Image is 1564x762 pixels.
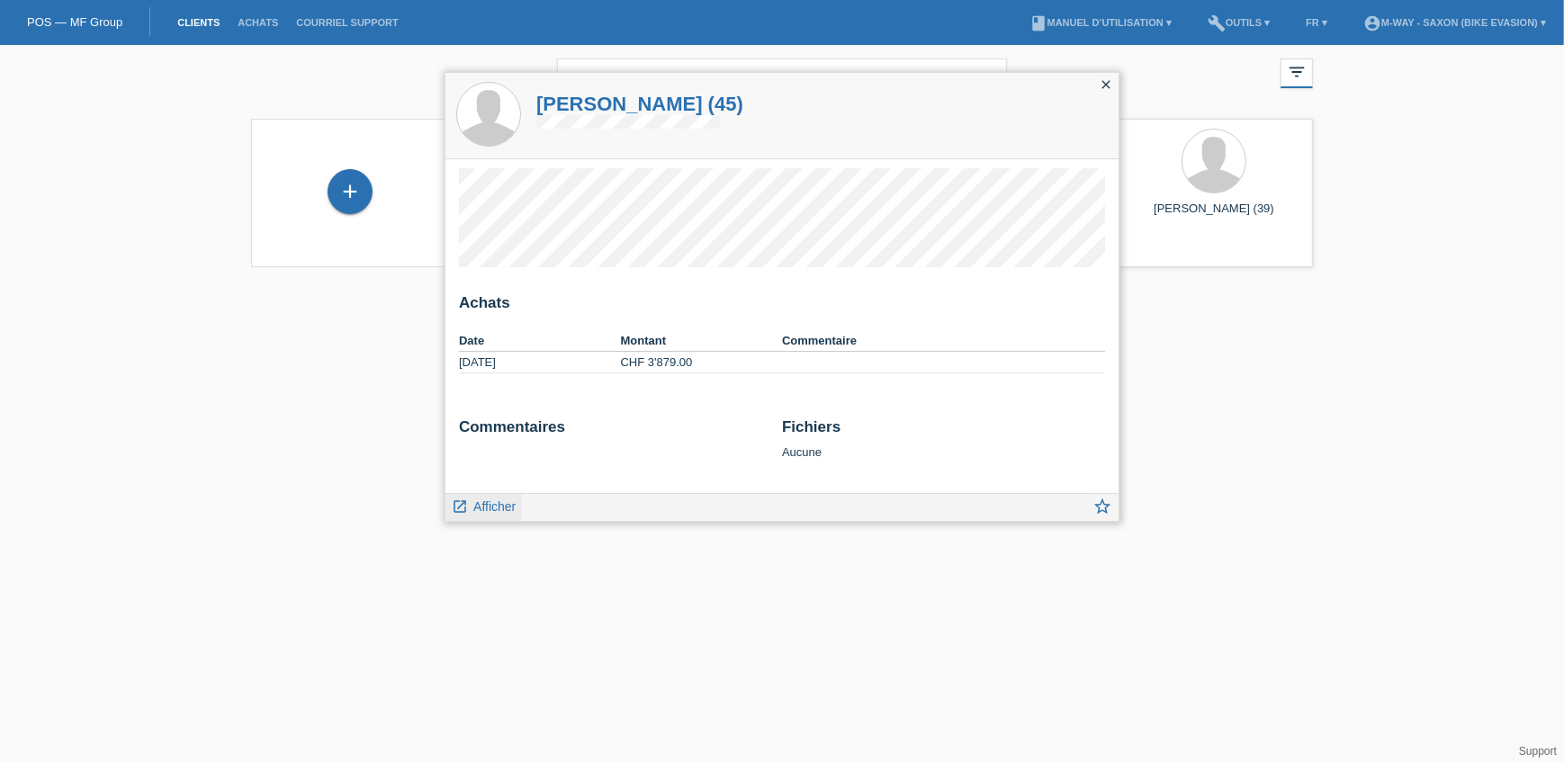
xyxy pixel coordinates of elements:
[621,352,783,373] td: CHF 3'879.00
[621,330,783,352] th: Montant
[1099,77,1113,92] i: close
[1208,14,1226,32] i: build
[229,17,287,28] a: Achats
[459,418,769,445] h2: Commentaires
[328,176,372,207] div: Enregistrer le client
[1297,17,1336,28] a: FR ▾
[1519,745,1557,758] a: Support
[782,330,1105,352] th: Commentaire
[1020,17,1181,28] a: bookManuel d’utilisation ▾
[452,498,468,515] i: launch
[1363,14,1381,32] i: account_circle
[536,93,743,115] a: [PERSON_NAME] (45)
[459,352,621,373] td: [DATE]
[976,68,998,90] i: close
[452,494,516,516] a: launch Afficher
[1029,14,1047,32] i: book
[168,17,229,28] a: Clients
[1354,17,1555,28] a: account_circlem-way - Saxon (Bike Evasion) ▾
[1129,202,1299,230] div: [PERSON_NAME] (39)
[1092,498,1112,521] a: star_border
[782,418,1105,445] h2: Fichiers
[557,58,1007,101] input: Recherche...
[459,294,1105,321] h2: Achats
[1287,62,1307,82] i: filter_list
[1092,497,1112,516] i: star_border
[473,499,516,514] span: Afficher
[1199,17,1279,28] a: buildOutils ▾
[782,418,1105,459] div: Aucune
[27,15,122,29] a: POS — MF Group
[287,17,407,28] a: Courriel Support
[459,330,621,352] th: Date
